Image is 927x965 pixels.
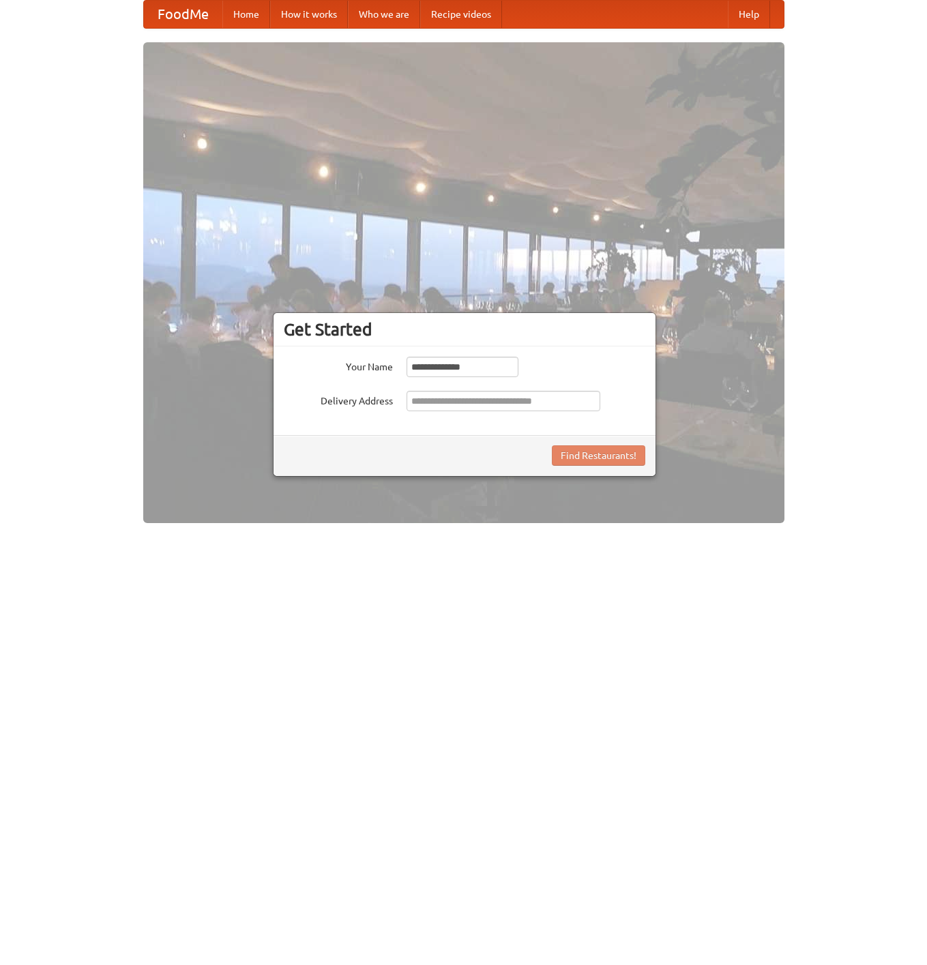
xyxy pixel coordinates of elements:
[552,445,645,466] button: Find Restaurants!
[284,319,645,340] h3: Get Started
[420,1,502,28] a: Recipe videos
[222,1,270,28] a: Home
[728,1,770,28] a: Help
[270,1,348,28] a: How it works
[284,391,393,408] label: Delivery Address
[348,1,420,28] a: Who we are
[144,1,222,28] a: FoodMe
[284,357,393,374] label: Your Name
